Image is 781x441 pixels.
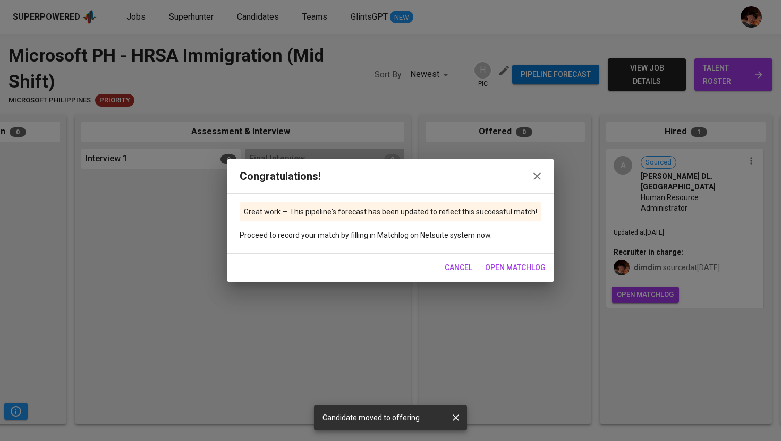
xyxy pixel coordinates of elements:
[445,261,472,274] span: Cancel
[240,168,541,185] div: Congratulations!
[440,258,477,278] button: Cancel
[481,258,550,278] button: open matchlog
[240,230,541,240] p: Proceed to record your match by filling in Matchlog on Netsuite system now.
[485,261,546,274] span: open matchlog
[322,408,421,427] div: Candidate moved to offering.
[244,206,537,217] p: Great work — This pipeline's forecast has been updated to reflect this successful match!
